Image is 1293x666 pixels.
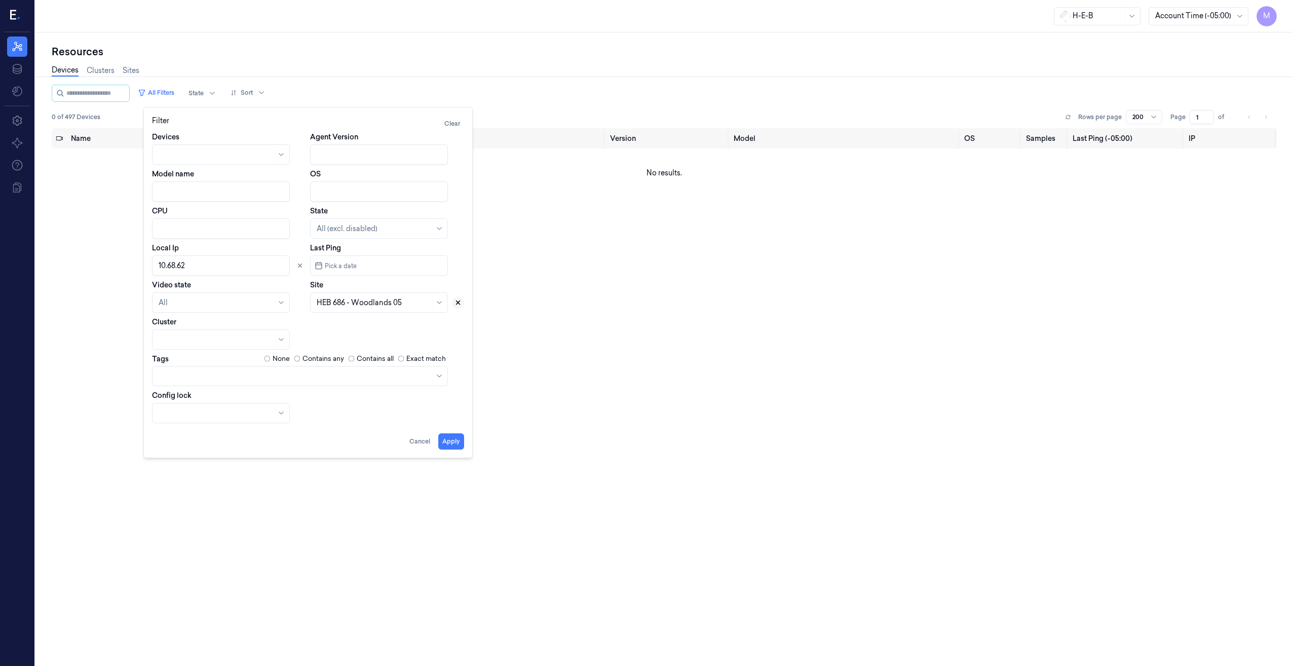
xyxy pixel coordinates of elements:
a: Sites [123,65,139,76]
label: Config lock [152,390,192,400]
label: Contains any [302,354,344,364]
th: Samples [1022,128,1069,149]
a: Clusters [87,65,115,76]
nav: pagination [1242,110,1273,124]
p: Rows per page [1078,113,1122,122]
label: CPU [152,206,168,216]
label: Contains all [357,354,394,364]
label: Video state [152,280,191,290]
span: Pick a date [323,261,357,271]
label: Cluster [152,317,176,327]
th: IP [1185,128,1277,149]
th: Name [67,128,221,149]
td: No results. [52,149,1277,197]
label: Devices [152,132,179,142]
label: State [310,206,328,216]
span: of [1218,113,1234,122]
span: 0 of 497 Devices [52,113,100,122]
a: Devices [52,65,79,77]
th: Last Ping (-05:00) [1069,128,1184,149]
label: Model name [152,169,194,179]
label: Exact match [406,354,446,364]
label: Site [310,280,323,290]
button: All Filters [134,85,178,101]
label: Tags [152,355,169,362]
button: M [1257,6,1277,26]
label: Last Ping [310,243,341,253]
label: Agent Version [310,132,358,142]
label: Local Ip [152,243,179,253]
div: Resources [52,45,1277,59]
label: OS [310,169,321,179]
th: Site [452,128,606,149]
div: Filter [152,116,464,132]
label: None [273,354,290,364]
th: Model [730,128,961,149]
th: Version [606,128,730,149]
th: OS [960,128,1022,149]
button: Cancel [405,433,434,450]
button: Pick a date [310,255,448,276]
span: Page [1170,113,1186,122]
button: Clear [440,116,464,132]
button: Apply [438,433,464,450]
